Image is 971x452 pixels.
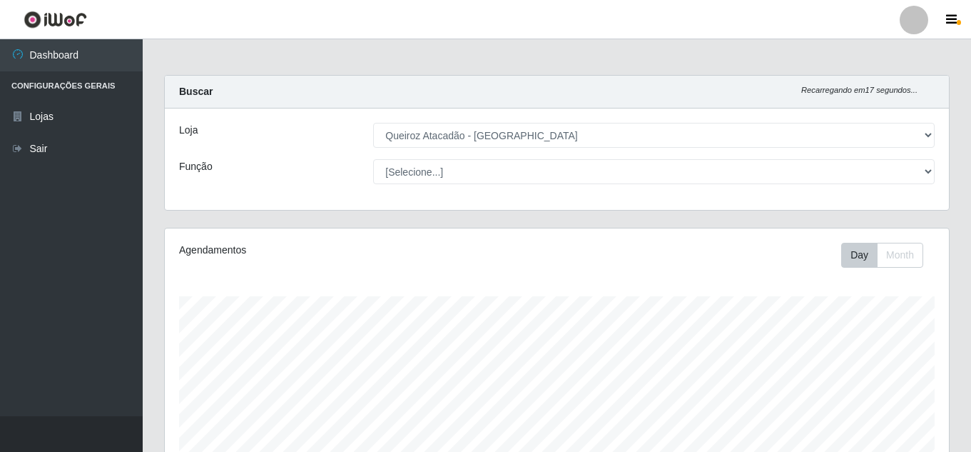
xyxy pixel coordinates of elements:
[841,243,878,268] button: Day
[179,123,198,138] label: Loja
[877,243,923,268] button: Month
[179,86,213,97] strong: Buscar
[841,243,935,268] div: Toolbar with button groups
[179,243,482,258] div: Agendamentos
[841,243,923,268] div: First group
[179,159,213,174] label: Função
[801,86,917,94] i: Recarregando em 17 segundos...
[24,11,87,29] img: CoreUI Logo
